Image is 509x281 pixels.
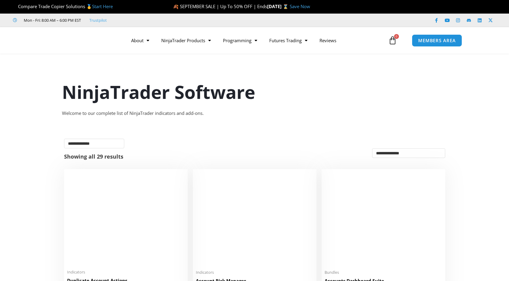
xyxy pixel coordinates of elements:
a: Programming [217,33,263,47]
nav: Menu [125,33,387,47]
a: Save Now [290,3,310,9]
img: Accounts Dashboard Suite [325,172,442,266]
a: Futures Trading [263,33,313,47]
a: Reviews [313,33,342,47]
img: 🏆 [13,4,18,9]
span: 0 [394,34,399,39]
a: NinjaTrader Products [155,33,217,47]
a: Start Here [92,3,113,9]
select: Shop order [372,148,445,158]
img: LogoAI | Affordable Indicators – NinjaTrader [39,30,104,51]
h1: NinjaTrader Software [62,79,447,105]
img: Duplicate Account Actions [67,172,185,266]
p: Showing all 29 results [64,154,123,159]
span: 🍂 SEPTEMBER SALE | Up To 50% OFF | Ends [173,3,267,9]
a: MEMBERS AREA [412,34,462,47]
a: 0 [379,32,406,49]
span: Indicators [196,270,313,275]
span: Mon - Fri: 8:00 AM – 6:00 PM EST [22,17,81,24]
div: Welcome to our complete list of NinjaTrader indicators and add-ons. [62,109,447,118]
img: Account Risk Manager [196,172,313,266]
a: About [125,33,155,47]
span: MEMBERS AREA [418,38,456,43]
span: Compare Trade Copier Solutions 🥇 [13,3,113,9]
span: Indicators [67,270,185,275]
span: Bundles [325,270,442,275]
a: Trustpilot [89,17,107,24]
strong: [DATE] ⌛ [267,3,290,9]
